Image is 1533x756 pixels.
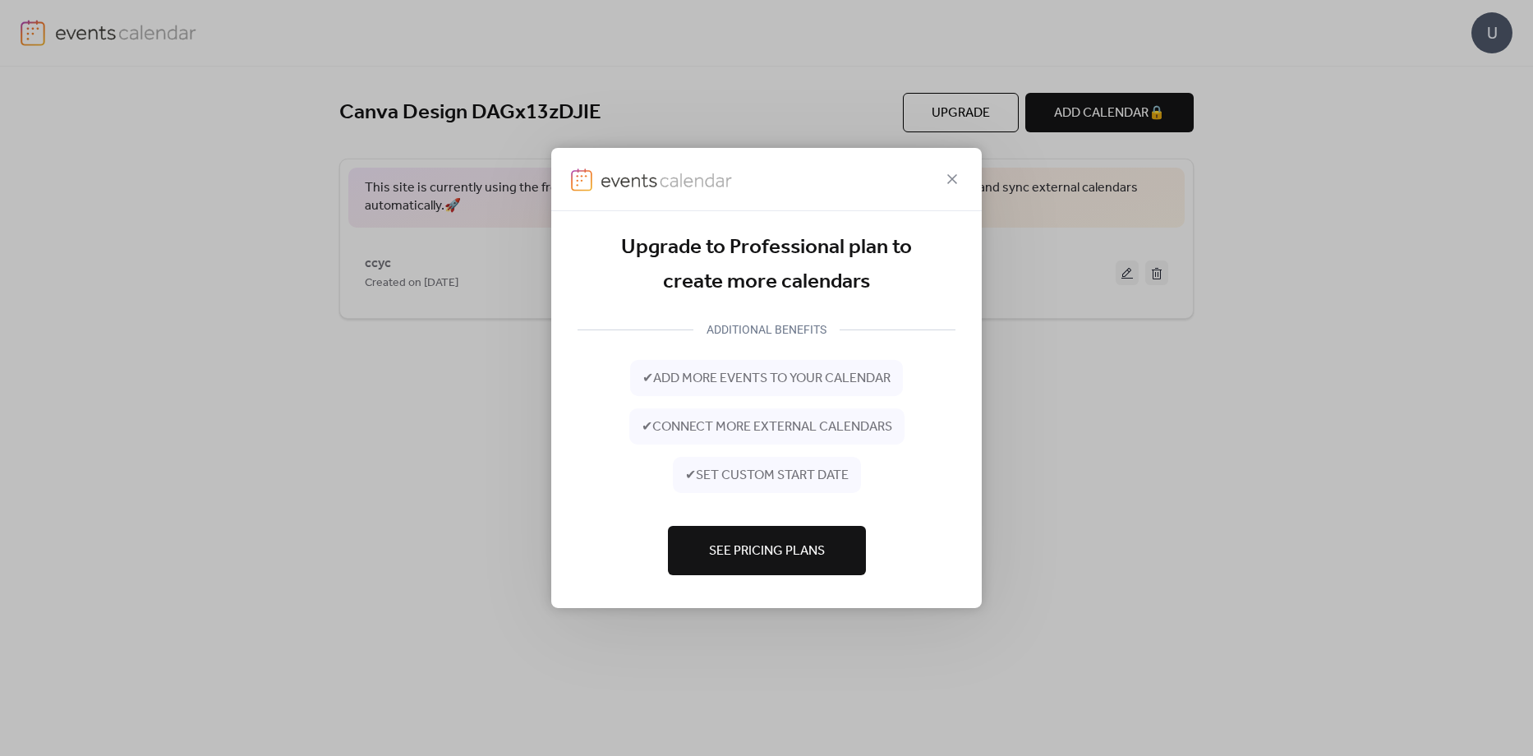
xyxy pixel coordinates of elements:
span: See Pricing Plans [709,542,825,561]
img: logo-type [601,168,734,191]
div: ADDITIONAL BENEFITS [693,320,840,339]
span: ✔ set custom start date [685,466,849,486]
div: Upgrade to Professional plan to create more calendars [578,231,955,299]
img: logo-icon [571,168,592,191]
span: ✔ connect more external calendars [642,417,892,437]
span: ✔ add more events to your calendar [642,369,891,389]
button: See Pricing Plans [668,526,866,575]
